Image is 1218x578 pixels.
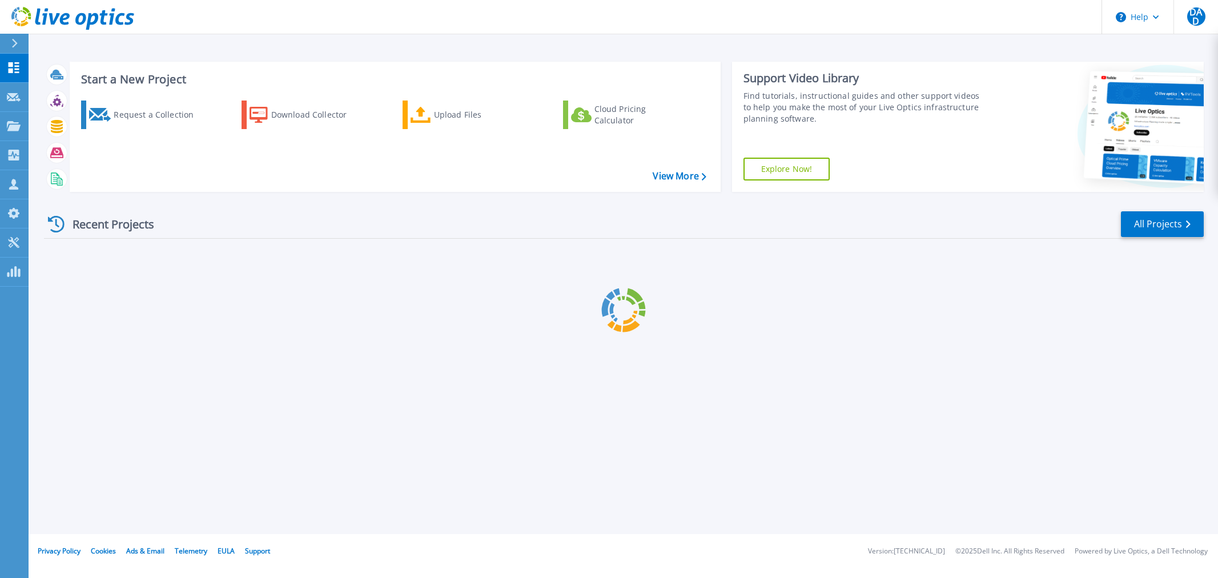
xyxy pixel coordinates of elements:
[594,103,686,126] div: Cloud Pricing Calculator
[44,210,170,238] div: Recent Projects
[245,546,270,556] a: Support
[743,71,986,86] div: Support Video Library
[271,103,363,126] div: Download Collector
[114,103,205,126] div: Request a Collection
[434,103,525,126] div: Upload Files
[868,548,945,555] li: Version: [TECHNICAL_ID]
[1075,548,1208,555] li: Powered by Live Optics, a Dell Technology
[242,101,369,129] a: Download Collector
[1187,7,1205,26] span: DAD
[743,158,830,180] a: Explore Now!
[38,546,81,556] a: Privacy Policy
[218,546,235,556] a: EULA
[175,546,207,556] a: Telemetry
[403,101,530,129] a: Upload Files
[955,548,1064,555] li: © 2025 Dell Inc. All Rights Reserved
[81,101,208,129] a: Request a Collection
[563,101,690,129] a: Cloud Pricing Calculator
[743,90,986,125] div: Find tutorials, instructional guides and other support videos to help you make the most of your L...
[91,546,116,556] a: Cookies
[1121,211,1204,237] a: All Projects
[653,171,706,182] a: View More
[81,73,706,86] h3: Start a New Project
[126,546,164,556] a: Ads & Email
